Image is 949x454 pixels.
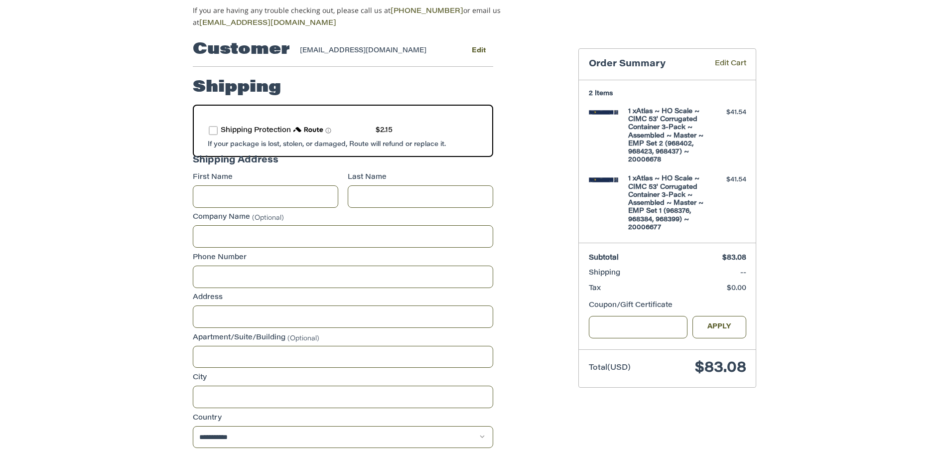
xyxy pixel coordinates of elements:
[193,154,278,172] legend: Shipping Address
[193,78,281,98] h2: Shipping
[707,108,746,118] div: $41.54
[589,270,620,277] span: Shipping
[208,141,446,148] span: If your package is lost, stolen, or damaged, Route will refund or replace it.
[252,215,284,221] small: (Optional)
[300,46,445,56] div: [EMAIL_ADDRESS][DOMAIN_NAME]
[692,316,746,338] button: Apply
[589,301,746,311] div: Coupon/Gift Certificate
[348,172,493,183] label: Last Name
[193,5,532,29] p: If you are having any trouble checking out, please call us at or email us at
[589,255,619,262] span: Subtotal
[589,364,631,372] span: Total (USD)
[722,255,746,262] span: $83.08
[589,285,601,292] span: Tax
[589,316,688,338] input: Gift Certificate or Coupon Code
[193,333,493,343] label: Apartment/Suite/Building
[740,270,746,277] span: --
[589,59,700,70] h3: Order Summary
[193,413,493,424] label: Country
[193,212,493,223] label: Company Name
[221,127,291,134] span: Shipping Protection
[193,40,290,60] h2: Customer
[193,172,338,183] label: First Name
[193,373,493,383] label: City
[391,8,463,15] a: [PHONE_NUMBER]
[193,253,493,263] label: Phone Number
[209,121,477,141] div: route shipping protection selector element
[287,335,319,341] small: (Optional)
[628,108,704,164] h4: 1 x Atlas ~ HO Scale ~ CIMC 53' Corrugated Container 3-Pack ~ Assembled ~ Master ~ EMP Set 2 (968...
[464,43,493,58] button: Edit
[376,126,393,136] div: $2.15
[695,361,746,376] span: $83.08
[325,128,331,134] span: Learn more
[700,59,746,70] a: Edit Cart
[193,293,493,303] label: Address
[589,90,746,98] h3: 2 Items
[707,175,746,185] div: $41.54
[727,285,746,292] span: $0.00
[628,175,704,232] h4: 1 x Atlas ~ HO Scale ~ CIMC 53' Corrugated Container 3-Pack ~ Assembled ~ Master ~ EMP Set 1 (968...
[199,20,336,27] a: [EMAIL_ADDRESS][DOMAIN_NAME]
